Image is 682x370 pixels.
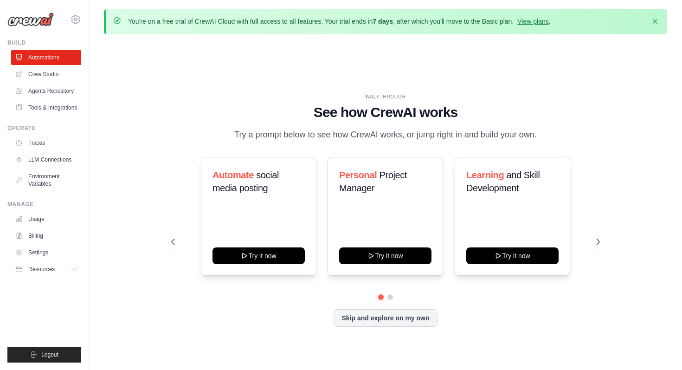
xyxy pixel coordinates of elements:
span: and Skill Development [466,170,540,193]
a: Tools & Integrations [11,100,81,115]
button: Skip and explore on my own [334,309,437,327]
span: social media posting [212,170,279,193]
a: Settings [11,245,81,260]
button: Resources [11,262,81,277]
span: Personal [339,170,377,180]
a: View plans [517,18,548,25]
button: Try it now [212,247,305,264]
span: Automate [212,170,254,180]
a: Usage [11,212,81,227]
button: Logout [7,347,81,363]
span: Learning [466,170,504,180]
iframe: Chat Widget [636,325,682,370]
span: Resources [28,266,55,273]
p: Try a prompt below to see how CrewAI works, or jump right in and build your own. [230,128,541,142]
span: Project Manager [339,170,407,193]
strong: 7 days [373,18,393,25]
div: Build [7,39,81,46]
h1: See how CrewAI works [171,104,599,121]
a: Agents Repository [11,84,81,98]
button: Try it now [339,247,431,264]
div: Operate [7,124,81,132]
a: Automations [11,50,81,65]
a: Traces [11,136,81,150]
a: Environment Variables [11,169,81,191]
a: LLM Connections [11,152,81,167]
img: Logo [7,13,54,26]
a: Billing [11,228,81,243]
a: Crew Studio [11,67,81,82]
p: You're on a free trial of CrewAI Cloud with full access to all features. Your trial ends in , aft... [128,17,551,26]
span: Logout [41,351,58,358]
button: Try it now [466,247,559,264]
div: WALKTHROUGH [171,93,599,100]
div: Manage [7,201,81,208]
